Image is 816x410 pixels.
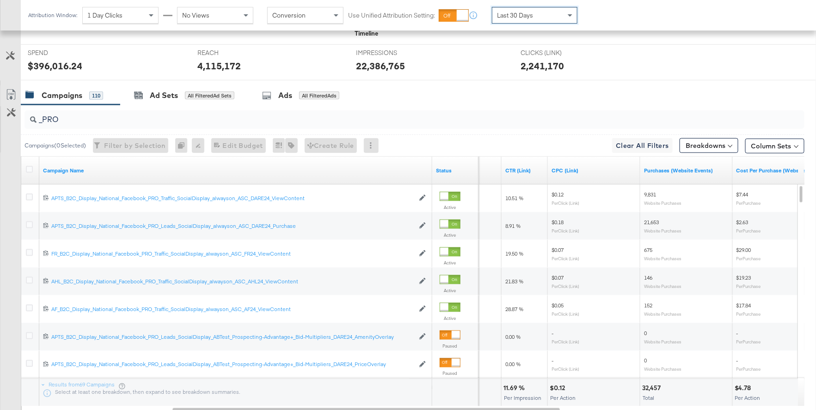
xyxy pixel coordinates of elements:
[644,167,729,174] a: The number of times a purchase was made tracked by your Custom Audience pixel on your website aft...
[87,11,123,19] span: 1 Day Clicks
[736,357,738,364] span: -
[736,256,761,261] sub: Per Purchase
[440,232,460,238] label: Active
[505,167,544,174] a: The number of clicks received on a link in your ad divided by the number of impressions.
[182,11,209,19] span: No Views
[552,357,553,364] span: -
[440,288,460,294] label: Active
[736,246,751,253] span: $29.00
[644,228,681,233] sub: Website Purchases
[28,59,82,73] div: $396,016.24
[25,141,86,150] div: Campaigns ( 0 Selected)
[550,395,576,402] span: Per Action
[552,228,579,233] sub: Per Click (Link)
[644,219,659,226] span: 21,653
[735,395,761,402] span: Per Action
[745,139,804,153] button: Column Sets
[643,395,654,402] span: Total
[552,339,579,344] sub: Per Click (Link)
[550,384,568,393] div: $0.12
[504,395,541,402] span: Per Impression
[735,384,754,393] div: $4.78
[736,283,761,289] sub: Per Purchase
[505,306,523,312] span: 28.87 %
[736,191,749,198] span: $7.44
[642,384,663,393] div: 32,457
[299,92,339,100] div: All Filtered Ads
[89,92,103,100] div: 110
[552,330,553,337] span: -
[51,195,414,202] div: APTS_B2C_Display_National_Facebook_PRO_Traffic_SocialDisplay_alwayson_ASC_DARE24_ViewContent
[644,367,681,372] sub: Website Purchases
[644,339,681,344] sub: Website Purchases
[197,59,241,73] div: 4,115,172
[356,49,426,57] span: IMPRESSIONS
[552,302,564,309] span: $0.05
[552,311,579,317] sub: Per Click (Link)
[185,92,234,100] div: All Filtered Ad Sets
[736,228,761,233] sub: Per Purchase
[505,361,521,368] span: 0.00 %
[440,315,460,321] label: Active
[736,219,749,226] span: $2.63
[28,12,78,18] div: Attribution Window:
[43,167,429,174] a: Your campaign name.
[355,29,378,38] div: Timeline
[552,167,637,174] a: The average cost for each link click you've received from your ad.
[644,246,652,253] span: 675
[644,200,681,206] sub: Website Purchases
[552,274,564,281] span: $0.07
[644,274,652,281] span: 146
[736,367,761,372] sub: Per Purchase
[736,339,761,344] sub: Per Purchase
[348,11,435,20] label: Use Unified Attribution Setting:
[552,219,564,226] span: $0.18
[736,311,761,317] sub: Per Purchase
[644,283,681,289] sub: Website Purchases
[552,191,564,198] span: $0.12
[552,256,579,261] sub: Per Click (Link)
[28,49,97,57] span: SPEND
[175,138,192,153] div: 0
[644,256,681,261] sub: Website Purchases
[505,278,523,285] span: 21.83 %
[644,311,681,317] sub: Website Purchases
[440,204,460,210] label: Active
[505,250,523,257] span: 19.50 %
[51,361,414,369] a: APTS_B2C_Display_National_Facebook_PRO_Leads_SocialDisplay_ABTest_Prospecting-Advantage+_Bid-Mult...
[37,107,734,125] input: Search Campaigns by Name, ID or Objective
[736,200,761,206] sub: Per Purchase
[612,138,673,153] button: Clear All Filters
[644,357,647,364] span: 0
[51,195,414,202] a: APTS_B2C_Display_National_Facebook_PRO_Traffic_SocialDisplay_alwayson_ASC_DARE24_ViewContent
[644,302,652,309] span: 152
[505,222,521,229] span: 8.91 %
[736,302,751,309] span: $17.84
[736,274,751,281] span: $19.23
[521,59,564,73] div: 2,241,170
[552,367,579,372] sub: Per Click (Link)
[497,11,533,19] span: Last 30 Days
[51,278,414,285] div: AHL_B2C_Display_National_Facebook_PRO_Traffic_SocialDisplay_alwayson_ASC_AHL24_ViewContent
[51,333,414,341] a: APTS_B2C_Display_National_Facebook_PRO_Leads_SocialDisplay_ABTest_Prospecting-Advantage+_Bid-Mult...
[51,222,414,230] a: APTS_B2C_Display_National_Facebook_PRO_Leads_SocialDisplay_alwayson_ASC_DARE24_Purchase
[552,246,564,253] span: $0.07
[150,90,178,101] div: Ad Sets
[552,283,579,289] sub: Per Click (Link)
[51,278,414,286] a: AHL_B2C_Display_National_Facebook_PRO_Traffic_SocialDisplay_alwayson_ASC_AHL24_ViewContent
[505,195,523,202] span: 10.51 %
[736,330,738,337] span: -
[552,200,579,206] sub: Per Click (Link)
[197,49,267,57] span: REACH
[51,250,414,258] a: FR_B2C_Display_National_Facebook_PRO_Traffic_SocialDisplay_alwayson_ASC_FR24_ViewContent
[503,384,528,393] div: 11.69 %
[272,11,306,19] span: Conversion
[644,330,647,337] span: 0
[42,90,82,101] div: Campaigns
[440,343,460,349] label: Paused
[616,140,669,152] span: Clear All Filters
